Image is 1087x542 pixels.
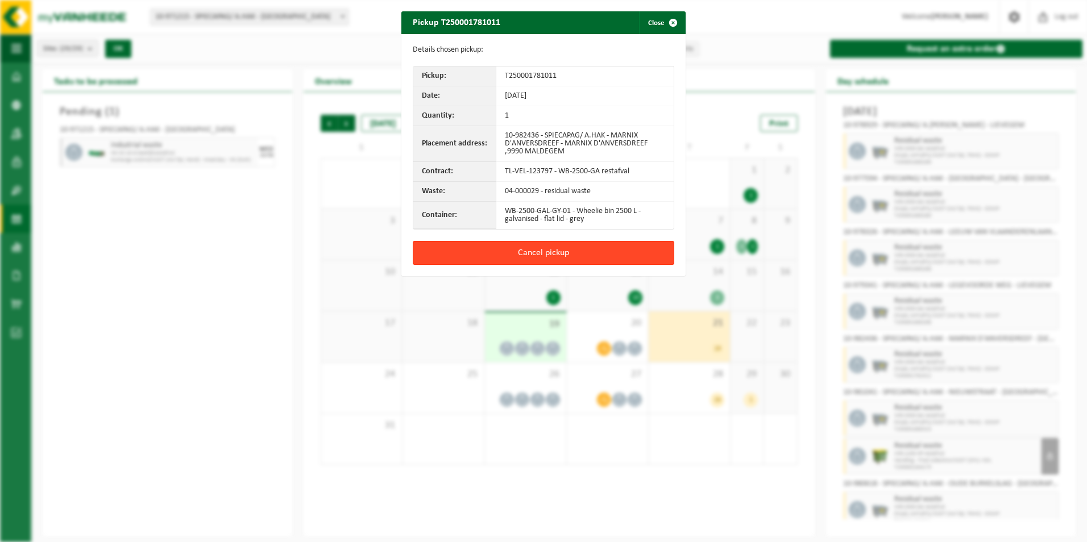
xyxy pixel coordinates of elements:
td: 04-000029 - residual waste [496,182,674,202]
th: Contract: [413,162,496,182]
th: Pickup: [413,66,496,86]
td: TL-VEL-123797 - WB-2500-GA restafval [496,162,674,182]
button: Close [639,11,684,34]
td: 1 [496,106,674,126]
th: Date: [413,86,496,106]
td: WB-2500-GAL-GY-01 - Wheelie bin 2500 L - galvanised - flat lid - grey [496,202,674,229]
button: Cancel pickup [413,241,674,265]
th: Container: [413,202,496,229]
p: Details chosen pickup: [413,45,674,55]
th: Quantity: [413,106,496,126]
td: T250001781011 [496,66,674,86]
h2: Pickup T250001781011 [401,11,512,33]
td: 10-982436 - SPIECAPAG/ A.HAK - MARNIX D'ANVERSDREEF - MARNIX D'ANVERSDREEF ,9990 MALDEGEM [496,126,674,162]
td: [DATE] [496,86,674,106]
th: Placement address: [413,126,496,162]
th: Waste: [413,182,496,202]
